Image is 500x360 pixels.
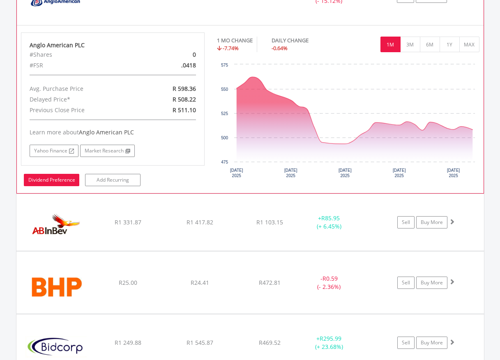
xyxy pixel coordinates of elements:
a: Dividend Preference [24,174,79,186]
div: 1 MO CHANGE [217,37,253,44]
text: 475 [221,160,228,164]
a: Sell [397,337,415,349]
text: [DATE] 2025 [284,168,297,178]
span: -0.64% [272,44,288,52]
text: 575 [221,63,228,67]
span: Anglo American PLC [79,128,134,136]
text: [DATE] 2025 [339,168,352,178]
img: EQU.ZA.BHG.png [21,262,91,311]
div: Delayed Price* [23,94,143,105]
span: -7.74% [223,44,239,52]
div: Previous Close Price [23,105,143,115]
button: 3M [400,37,420,52]
div: Anglo American PLC [30,41,196,49]
span: R 508.22 [173,95,196,103]
a: Yahoo Finance [30,145,78,157]
span: R295.99 [320,335,341,342]
button: 6M [420,37,440,52]
span: R 511.10 [173,106,196,114]
div: + (+ 23.68%) [298,335,360,351]
button: MAX [459,37,479,52]
a: Sell [397,277,415,289]
span: R1 249.88 [115,339,141,346]
a: Buy More [416,216,447,228]
text: [DATE] 2025 [447,168,460,178]
span: R24.41 [191,279,209,286]
text: 500 [221,136,228,140]
text: [DATE] 2025 [393,168,406,178]
div: Chart. Highcharts interactive chart. [217,60,479,184]
span: R469.52 [259,339,281,346]
svg: Interactive chart [217,60,479,184]
span: R1 545.87 [187,339,213,346]
div: #FSR [23,60,143,71]
div: Learn more about [30,128,196,136]
span: R1 417.82 [187,218,213,226]
span: R85.95 [321,214,340,222]
text: [DATE] 2025 [230,168,243,178]
span: R 598.36 [173,85,196,92]
div: DAILY CHANGE [272,37,337,44]
a: Buy More [416,337,447,349]
div: Avg. Purchase Price [23,83,143,94]
a: Add Recurring [85,174,141,186]
text: 525 [221,111,228,116]
div: + (+ 6.45%) [298,214,360,231]
img: EQU.ZA.ANH.png [21,204,91,249]
div: .0418 [143,60,202,71]
text: 550 [221,87,228,92]
span: R0.59 [323,275,338,282]
button: 1M [380,37,401,52]
div: - (- 2.36%) [298,275,360,291]
a: Market Research [80,145,135,157]
button: 1Y [440,37,460,52]
span: R1 103.15 [256,218,283,226]
span: R25.00 [119,279,137,286]
div: #Shares [23,49,143,60]
div: 0 [143,49,202,60]
a: Sell [397,216,415,228]
span: R1 331.87 [115,218,141,226]
span: R472.81 [259,279,281,286]
a: Buy More [416,277,447,289]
